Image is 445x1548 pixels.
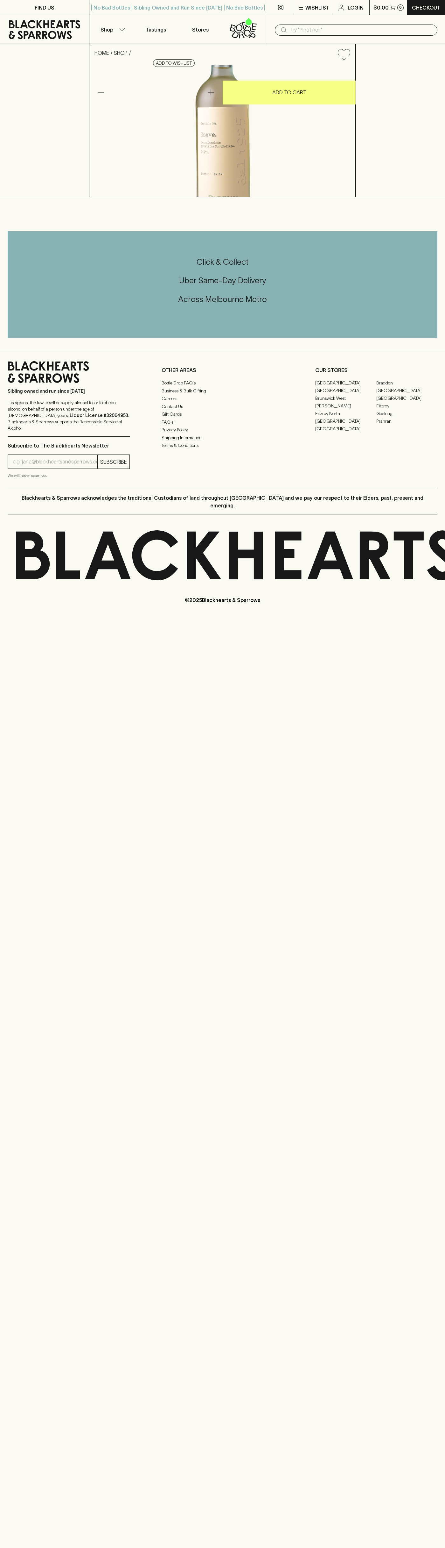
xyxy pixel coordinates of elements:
p: Tastings [146,26,166,33]
p: OTHER AREAS [162,366,284,374]
a: Tastings [134,15,178,44]
p: $0.00 [373,4,389,11]
p: Stores [192,26,209,33]
div: Call to action block [8,231,437,338]
a: [GEOGRAPHIC_DATA] [315,425,376,433]
a: [GEOGRAPHIC_DATA] [315,417,376,425]
a: Business & Bulk Gifting [162,387,284,395]
p: Checkout [412,4,441,11]
a: [GEOGRAPHIC_DATA] [315,387,376,394]
input: Try "Pinot noir" [290,25,432,35]
p: Subscribe to The Blackhearts Newsletter [8,442,130,449]
a: Stores [178,15,223,44]
a: Fitzroy [376,402,437,410]
button: ADD TO CART [223,81,356,104]
p: FIND US [35,4,54,11]
button: Add to wishlist [335,47,353,63]
p: SUBSCRIBE [100,458,127,466]
a: [GEOGRAPHIC_DATA] [315,379,376,387]
p: Blackhearts & Sparrows acknowledges the traditional Custodians of land throughout [GEOGRAPHIC_DAT... [12,494,433,509]
a: Brunswick West [315,394,376,402]
p: Sibling owned and run since [DATE] [8,388,130,394]
a: Prahran [376,417,437,425]
a: [PERSON_NAME] [315,402,376,410]
a: Terms & Conditions [162,442,284,449]
a: Shipping Information [162,434,284,441]
button: SUBSCRIBE [98,455,129,469]
a: Fitzroy North [315,410,376,417]
a: Contact Us [162,403,284,410]
input: e.g. jane@blackheartsandsparrows.com.au [13,457,97,467]
strong: Liquor License #32064953 [70,413,128,418]
p: OUR STORES [315,366,437,374]
a: Gift Cards [162,411,284,418]
img: 39742.png [89,65,355,197]
h5: Across Melbourne Metro [8,294,437,305]
a: Geelong [376,410,437,417]
a: FAQ's [162,418,284,426]
a: HOME [94,50,109,56]
p: Shop [101,26,113,33]
a: Braddon [376,379,437,387]
button: Add to wishlist [153,59,195,67]
a: Bottle Drop FAQ's [162,379,284,387]
a: [GEOGRAPHIC_DATA] [376,394,437,402]
h5: Uber Same-Day Delivery [8,275,437,286]
p: ADD TO CART [272,89,306,96]
a: Careers [162,395,284,403]
h5: Click & Collect [8,257,437,267]
p: 0 [399,6,402,9]
p: Wishlist [305,4,330,11]
button: Shop [89,15,134,44]
a: [GEOGRAPHIC_DATA] [376,387,437,394]
p: Login [348,4,364,11]
p: It is against the law to sell or supply alcohol to, or to obtain alcohol on behalf of a person un... [8,399,130,431]
a: SHOP [114,50,128,56]
p: We will never spam you [8,472,130,479]
a: Privacy Policy [162,426,284,434]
